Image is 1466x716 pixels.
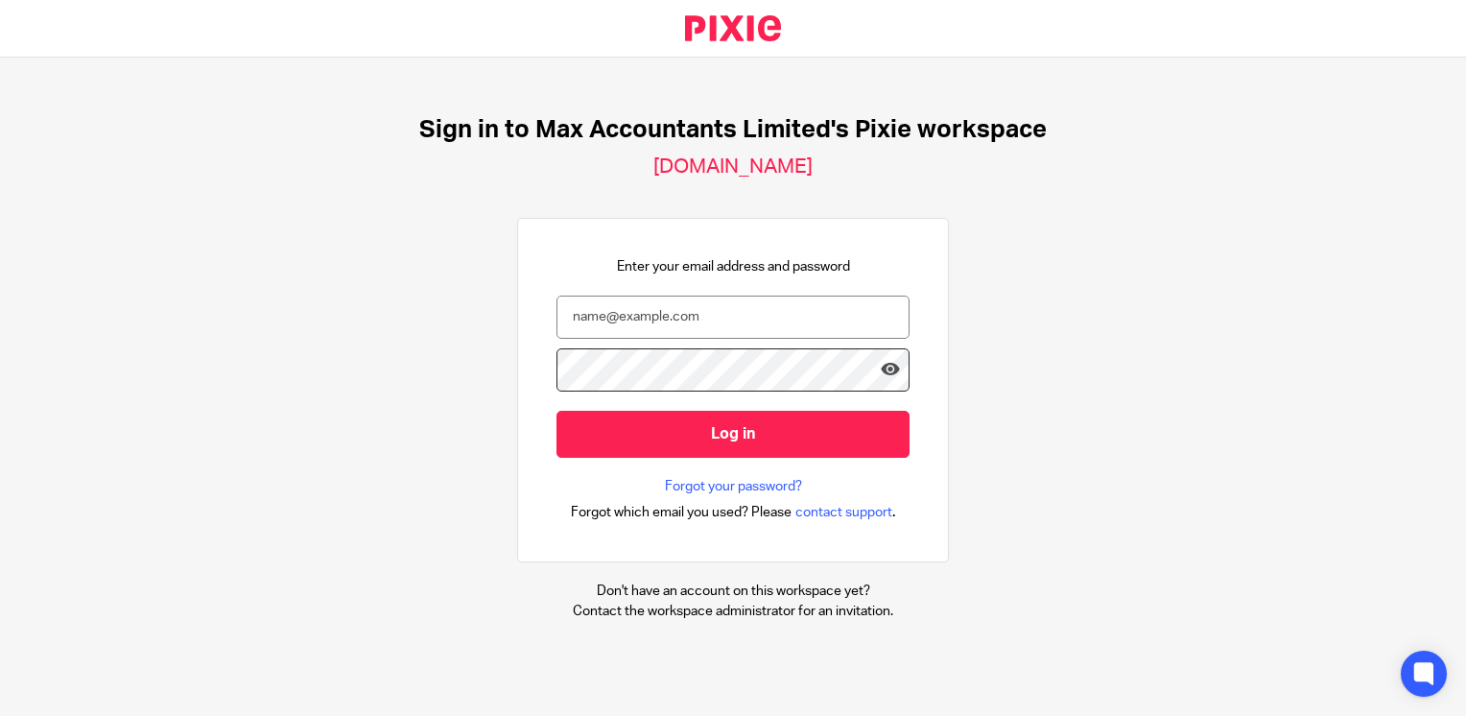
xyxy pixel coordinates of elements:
[556,296,910,339] input: name@example.com
[573,582,893,601] p: Don't have an account on this workspace yet?
[653,155,813,179] h2: [DOMAIN_NAME]
[617,257,850,276] p: Enter your email address and password
[419,115,1047,145] h1: Sign in to Max Accountants Limited's Pixie workspace
[571,501,896,523] div: .
[556,411,910,458] input: Log in
[573,602,893,621] p: Contact the workspace administrator for an invitation.
[665,477,802,496] a: Forgot your password?
[795,503,892,522] span: contact support
[571,503,792,522] span: Forgot which email you used? Please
